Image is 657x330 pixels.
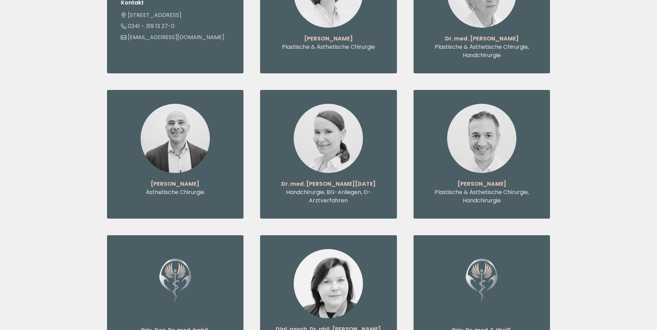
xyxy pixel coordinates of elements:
[274,43,383,51] p: Plastische & Ästhetische Chirurgie
[294,249,363,318] img: Dipl. psych. Dr. phil. Carola Freigang - Psychologin und Psychotherapeutin
[294,104,363,173] img: Dr. med. Susanne Freitag - Handchirurgie, BG-Anliegen, D-Arztverfahren
[121,11,181,19] a: [STREET_ADDRESS]
[427,180,536,188] p: [PERSON_NAME]
[447,104,516,173] img: Moritz Brill - Plastische & Ästhetische Chirurgie, Handchirurgie
[121,22,175,30] a: 0341 - 319 13 27-0
[142,249,208,312] img: Priv. Doz. Dr. med. habil. Michael Steen - Berater & Pilotprojekte
[449,249,515,312] img: Priv. Dr. med. E. Weiß - Gutachten im Bereich Orthopädie
[427,188,536,205] p: Plastische & Ästhetische Chirurgie, Handchirurgie
[274,35,383,43] p: [PERSON_NAME]
[121,33,224,41] a: [EMAIL_ADDRESS][DOMAIN_NAME]
[121,180,230,188] p: [PERSON_NAME]
[121,188,230,196] p: Ästhetische Chirurgie
[141,104,210,173] img: Hassan Azi - Ästhetische Chirurgie
[445,35,519,43] strong: Dr. med. [PERSON_NAME]
[427,43,536,59] p: Plastische & Ästhetische Chirurgie, Handchirurgie
[274,188,383,205] p: Handchirurgie, BG-Anliegen, D-Arztverfahren
[281,180,376,188] strong: Dr. med. [PERSON_NAME][DATE]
